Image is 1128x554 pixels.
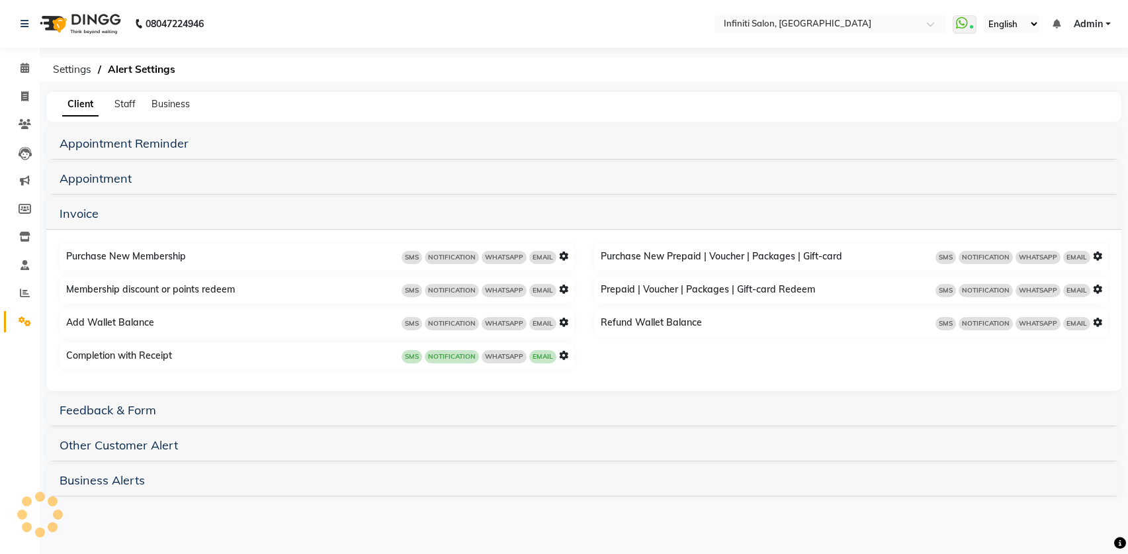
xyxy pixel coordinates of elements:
[402,350,422,363] span: SMS
[935,284,956,297] span: SMS
[34,5,124,42] img: logo
[60,402,156,418] a: Feedback & Form
[529,284,556,297] span: EMAIL
[959,317,1013,330] span: NOTIFICATION
[1016,317,1061,330] span: WHATSAPP
[60,438,178,453] a: Other Customer Alert
[101,58,182,81] span: Alert Settings
[529,251,556,264] span: EMAIL
[63,246,574,267] div: Purchase New Membership
[482,284,527,297] span: WHATSAPP
[62,93,99,116] span: Client
[114,98,136,110] span: Staff
[60,473,145,488] a: Business Alerts
[482,317,527,330] span: WHATSAPP
[425,284,479,297] span: NOTIFICATION
[425,350,479,363] span: NOTIFICATION
[959,284,1013,297] span: NOTIFICATION
[1063,317,1090,330] span: EMAIL
[63,346,574,367] div: Completion with Receipt
[60,206,99,221] a: Invoice
[597,246,1109,267] div: Purchase New Prepaid | Voucher | Packages | Gift-card
[425,251,479,264] span: NOTIFICATION
[146,5,204,42] b: 08047224946
[529,317,556,330] span: EMAIL
[597,312,1109,334] div: Refund Wallet Balance
[425,317,479,330] span: NOTIFICATION
[597,279,1109,300] div: Prepaid | Voucher | Packages | Gift-card Redeem
[60,136,189,151] a: Appointment Reminder
[63,279,574,300] div: Membership discount or points redeem
[1063,284,1090,297] span: EMAIL
[402,284,422,297] span: SMS
[529,350,556,363] span: EMAIL
[1016,251,1061,264] span: WHATSAPP
[1016,284,1061,297] span: WHATSAPP
[46,58,98,81] span: Settings
[60,171,132,186] a: Appointment
[959,251,1013,264] span: NOTIFICATION
[63,312,574,334] div: Add Wallet Balance
[402,317,422,330] span: SMS
[1074,17,1103,31] span: Admin
[402,251,422,264] span: SMS
[482,251,527,264] span: WHATSAPP
[482,350,527,363] span: WHATSAPP
[935,317,956,330] span: SMS
[1063,251,1090,264] span: EMAIL
[935,251,956,264] span: SMS
[152,98,190,110] span: Business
